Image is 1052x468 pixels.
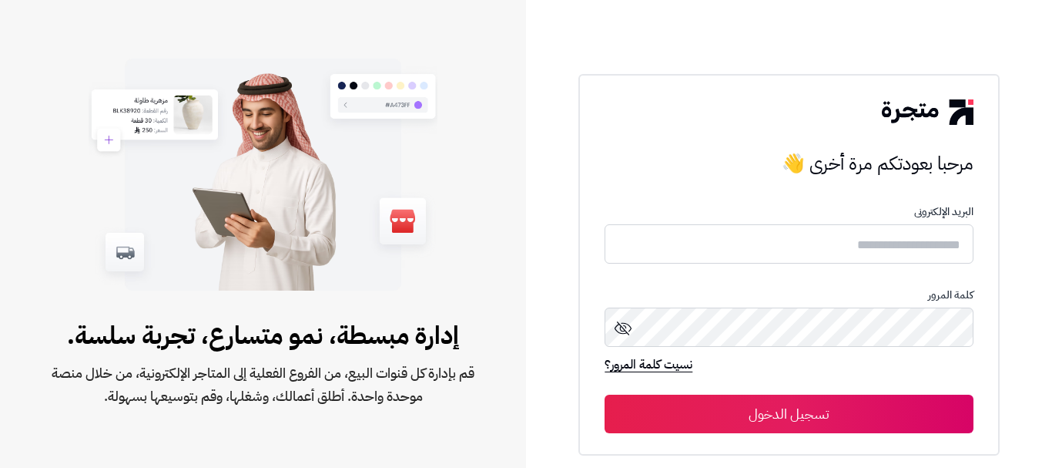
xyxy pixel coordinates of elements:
[605,395,973,433] button: تسجيل الدخول
[605,289,973,301] p: كلمة المرور
[49,362,477,408] span: قم بإدارة كل قنوات البيع، من الفروع الفعلية إلى المتاجر الإلكترونية، من خلال منصة موحدة واحدة. أط...
[605,355,692,377] a: نسيت كلمة المرور؟
[49,317,477,354] span: إدارة مبسطة، نمو متسارع، تجربة سلسة.
[882,99,973,124] img: logo-2.png
[605,148,973,179] h3: مرحبا بعودتكم مرة أخرى 👋
[605,206,973,218] p: البريد الإلكترونى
